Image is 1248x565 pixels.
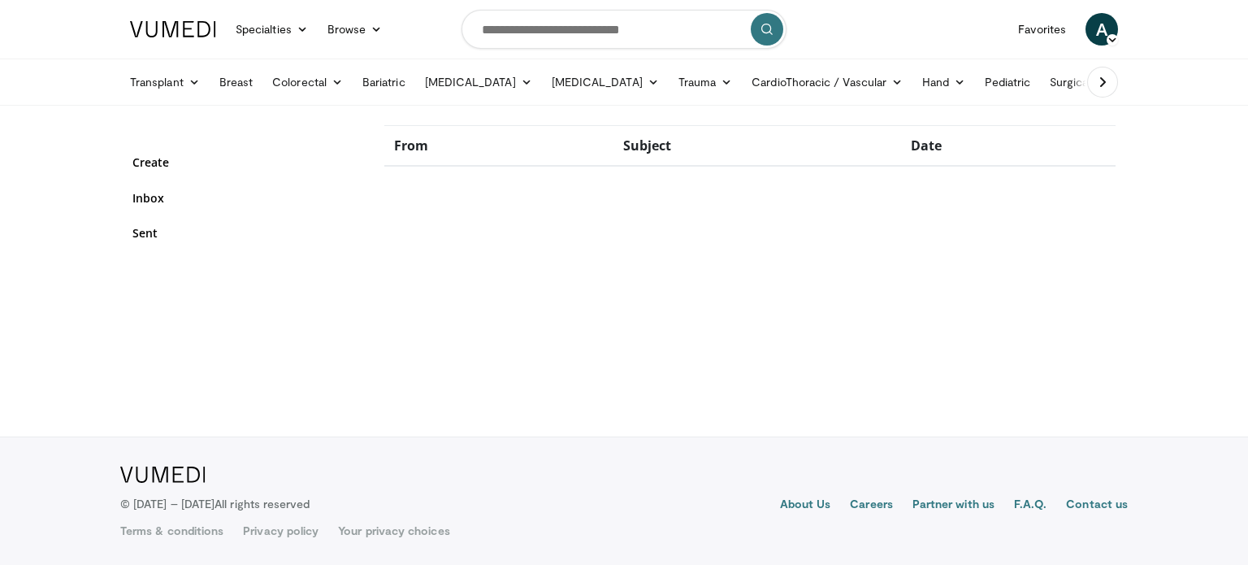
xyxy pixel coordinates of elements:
a: Pediatric [975,66,1040,98]
a: Inbox [132,189,360,206]
a: Trauma [669,66,743,98]
img: VuMedi Logo [120,467,206,483]
a: Favorites [1008,13,1076,46]
a: Partner with us [912,496,994,515]
span: All rights reserved [214,497,310,511]
img: VuMedi Logo [130,21,216,37]
th: From [384,126,613,167]
a: Your privacy choices [338,523,449,539]
a: Sent [132,224,360,241]
a: Create [132,154,360,171]
a: Careers [850,496,893,515]
p: © [DATE] – [DATE] [120,496,310,512]
a: Colorectal [262,66,353,98]
a: Bariatric [353,66,415,98]
a: Breast [210,66,262,98]
a: Browse [318,13,392,46]
a: A [1085,13,1118,46]
a: Terms & conditions [120,523,223,539]
a: Privacy policy [243,523,318,539]
a: [MEDICAL_DATA] [542,66,669,98]
th: Subject [613,126,901,167]
a: CardioThoracic / Vascular [742,66,912,98]
input: Search topics, interventions [461,10,786,49]
a: F.A.Q. [1014,496,1046,515]
a: Specialties [226,13,318,46]
th: Date [901,126,1116,167]
a: [MEDICAL_DATA] [415,66,542,98]
a: Contact us [1066,496,1128,515]
a: Surgical Oncology [1040,66,1171,98]
a: Hand [912,66,975,98]
a: Transplant [120,66,210,98]
a: About Us [780,496,831,515]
